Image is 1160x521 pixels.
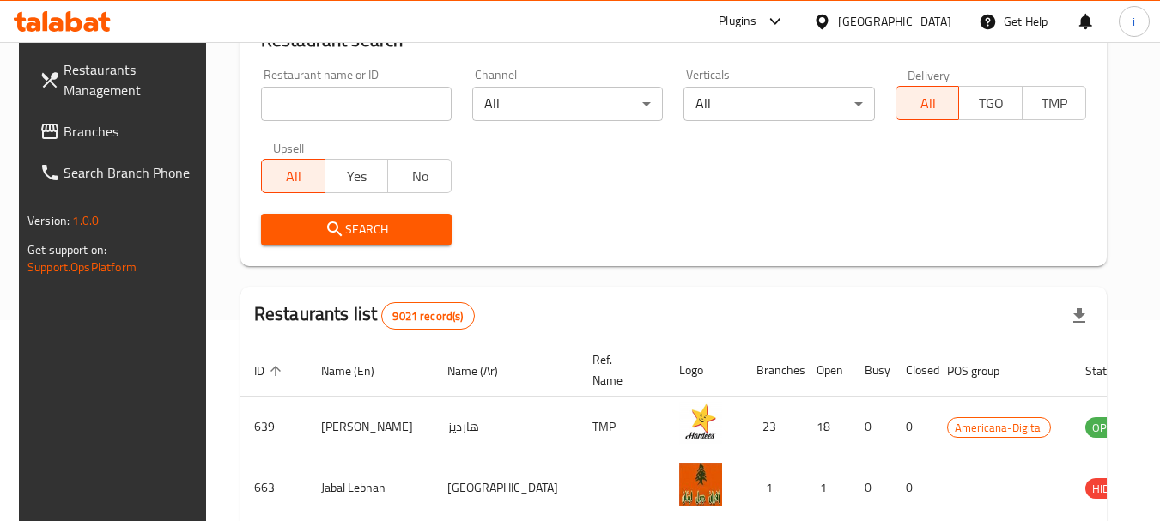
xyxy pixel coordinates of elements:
span: Status [1085,360,1141,381]
img: Jabal Lebnan [679,463,722,506]
span: Yes [332,164,382,189]
th: Busy [851,344,892,397]
span: 9021 record(s) [382,308,473,324]
span: Search Branch Phone [64,162,199,183]
span: All [903,91,953,116]
span: All [269,164,319,189]
td: 0 [851,397,892,457]
td: 23 [743,397,803,457]
button: TMP [1022,86,1086,120]
div: HIDDEN [1085,478,1137,499]
a: Restaurants Management [26,49,213,111]
td: [GEOGRAPHIC_DATA] [434,457,579,518]
span: Version: [27,209,70,232]
a: Search Branch Phone [26,152,213,193]
button: No [387,159,452,193]
img: Hardee's [679,402,722,445]
span: 1.0.0 [72,209,99,232]
span: HIDDEN [1085,479,1137,499]
span: TGO [966,91,1016,116]
td: TMP [579,397,665,457]
td: 0 [851,457,892,518]
td: 663 [240,457,307,518]
span: Branches [64,121,199,142]
td: 0 [892,397,933,457]
td: [PERSON_NAME] [307,397,434,457]
span: Ref. Name [592,349,645,391]
span: Name (Ar) [447,360,520,381]
label: Delivery [908,69,950,81]
button: All [896,86,960,120]
input: Search for restaurant name or ID.. [261,87,452,121]
span: No [395,164,445,189]
div: All [472,87,663,121]
div: OPEN [1085,417,1127,438]
div: [GEOGRAPHIC_DATA] [838,12,951,31]
a: Support.OpsPlatform [27,256,137,278]
div: All [683,87,874,121]
span: Name (En) [321,360,397,381]
span: OPEN [1085,418,1127,438]
span: Get support on: [27,239,106,261]
button: Yes [325,159,389,193]
th: Closed [892,344,933,397]
td: 18 [803,397,851,457]
span: TMP [1029,91,1079,116]
h2: Restaurant search [261,27,1086,53]
div: Total records count [381,302,474,330]
span: Americana-Digital [948,418,1050,438]
span: Search [275,219,438,240]
a: Branches [26,111,213,152]
span: ID [254,360,287,381]
label: Upsell [273,142,305,154]
h2: Restaurants list [254,301,475,330]
button: All [261,159,325,193]
th: Open [803,344,851,397]
div: Export file [1059,295,1100,336]
td: Jabal Lebnan [307,457,434,518]
button: Search [261,214,452,245]
td: هارديز [434,397,579,457]
span: i [1133,12,1135,31]
td: 0 [892,457,933,518]
button: TGO [958,86,1023,120]
div: Plugins [719,11,756,32]
th: Logo [665,344,743,397]
td: 639 [240,397,307,457]
span: POS group [947,360,1022,381]
span: Restaurants Management [64,59,199,100]
td: 1 [743,457,803,518]
th: Branches [743,344,803,397]
td: 1 [803,457,851,518]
